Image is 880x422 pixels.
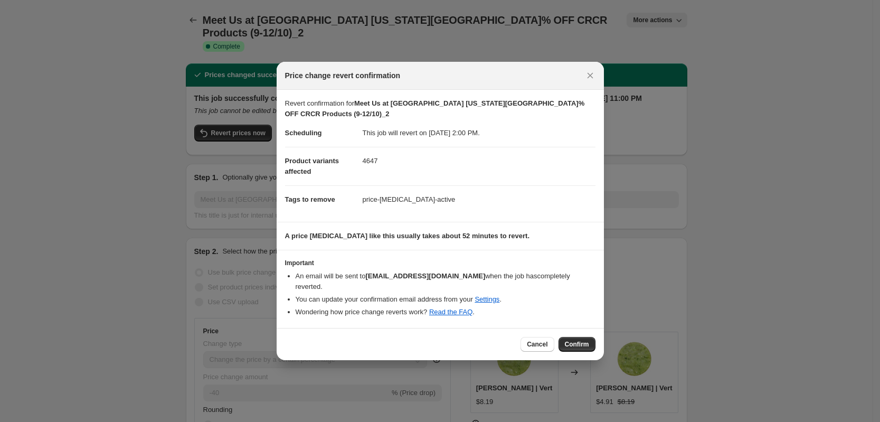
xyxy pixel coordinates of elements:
dd: price-[MEDICAL_DATA]-active [363,185,595,213]
a: Read the FAQ [429,308,472,316]
span: Product variants affected [285,157,339,175]
span: Tags to remove [285,195,335,203]
b: [EMAIL_ADDRESS][DOMAIN_NAME] [365,272,485,280]
a: Settings [475,295,499,303]
button: Close [583,68,598,83]
li: You can update your confirmation email address from your . [296,294,595,305]
dd: 4647 [363,147,595,175]
li: An email will be sent to when the job has completely reverted . [296,271,595,292]
p: Revert confirmation for [285,98,595,119]
span: Scheduling [285,129,322,137]
b: A price [MEDICAL_DATA] like this usually takes about 52 minutes to revert. [285,232,530,240]
span: Confirm [565,340,589,349]
h3: Important [285,259,595,267]
button: Cancel [521,337,554,352]
span: Price change revert confirmation [285,70,401,81]
button: Confirm [559,337,595,352]
li: Wondering how price change reverts work? . [296,307,595,317]
span: Cancel [527,340,547,349]
dd: This job will revert on [DATE] 2:00 PM. [363,119,595,147]
b: Meet Us at [GEOGRAPHIC_DATA] [US_STATE][GEOGRAPHIC_DATA]% OFF CRCR Products (9-12/10)_2 [285,99,585,118]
